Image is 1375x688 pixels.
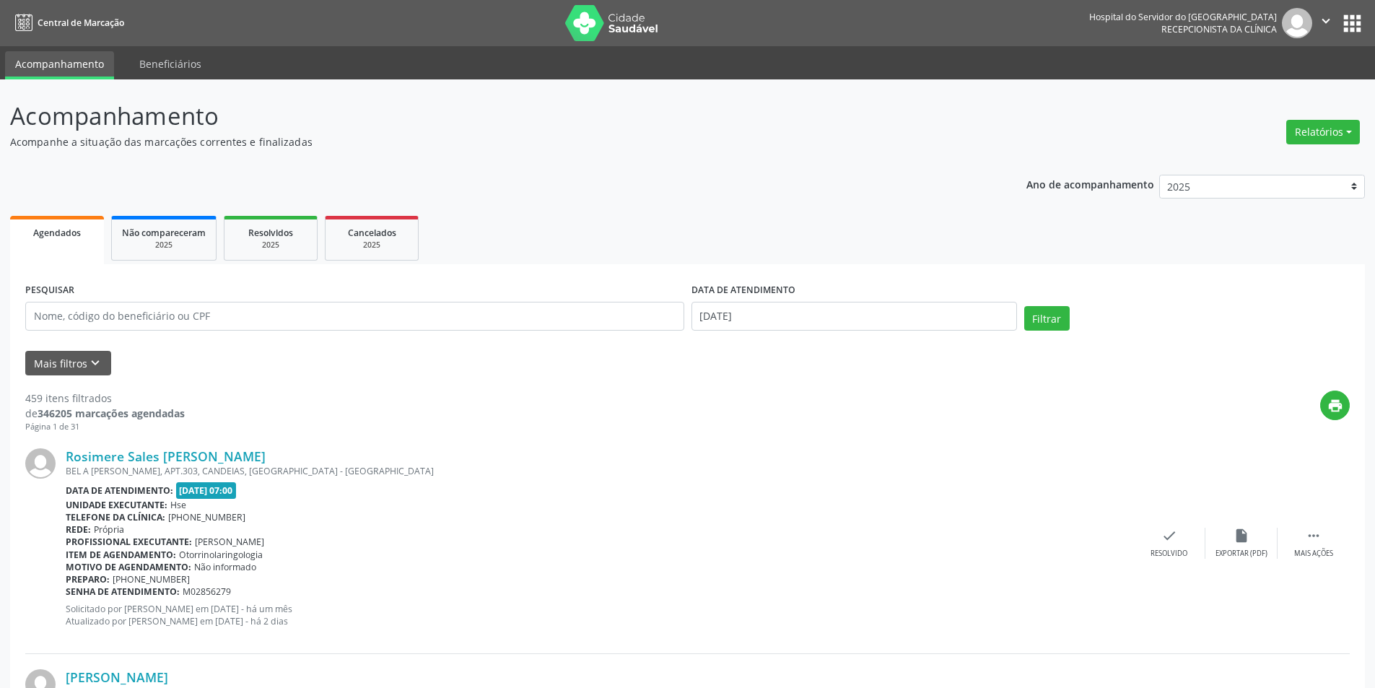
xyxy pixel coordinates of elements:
span: Agendados [33,227,81,239]
span: Otorrinolaringologia [179,549,263,561]
div: Resolvido [1151,549,1187,559]
i: check [1161,528,1177,544]
p: Acompanhe a situação das marcações correntes e finalizadas [10,134,959,149]
div: 2025 [122,240,206,251]
a: [PERSON_NAME] [66,669,168,685]
button: Mais filtroskeyboard_arrow_down [25,351,111,376]
span: Cancelados [348,227,396,239]
a: Central de Marcação [10,11,124,35]
span: Resolvidos [248,227,293,239]
a: Rosimere Sales [PERSON_NAME] [66,448,266,464]
b: Unidade executante: [66,499,167,511]
div: 459 itens filtrados [25,391,185,406]
img: img [25,448,56,479]
b: Preparo: [66,573,110,585]
b: Telefone da clínica: [66,511,165,523]
div: Exportar (PDF) [1215,549,1267,559]
i: insert_drive_file [1234,528,1249,544]
label: DATA DE ATENDIMENTO [691,279,795,302]
strong: 346205 marcações agendadas [38,406,185,420]
i: keyboard_arrow_down [87,355,103,371]
span: Hse [170,499,186,511]
b: Profissional executante: [66,536,192,548]
i:  [1306,528,1322,544]
div: Mais ações [1294,549,1333,559]
b: Data de atendimento: [66,484,173,497]
span: Central de Marcação [38,17,124,29]
div: Página 1 de 31 [25,421,185,433]
img: img [1282,8,1312,38]
span: [DATE] 07:00 [176,482,237,499]
i:  [1318,13,1334,29]
b: Senha de atendimento: [66,585,180,598]
span: [PERSON_NAME] [195,536,264,548]
span: Recepcionista da clínica [1161,23,1277,35]
label: PESQUISAR [25,279,74,302]
span: M02856279 [183,585,231,598]
a: Acompanhamento [5,51,114,79]
button: apps [1340,11,1365,36]
span: [PHONE_NUMBER] [168,511,245,523]
b: Motivo de agendamento: [66,561,191,573]
input: Nome, código do beneficiário ou CPF [25,302,684,331]
button: Filtrar [1024,306,1070,331]
b: Item de agendamento: [66,549,176,561]
div: BEL A [PERSON_NAME], APT.303, CANDEIAS, [GEOGRAPHIC_DATA] - [GEOGRAPHIC_DATA] [66,465,1133,477]
b: Rede: [66,523,91,536]
span: Não compareceram [122,227,206,239]
div: Hospital do Servidor do [GEOGRAPHIC_DATA] [1089,11,1277,23]
span: Não informado [194,561,256,573]
a: Beneficiários [129,51,211,77]
p: Acompanhamento [10,98,959,134]
input: Selecione um intervalo [691,302,1017,331]
p: Solicitado por [PERSON_NAME] em [DATE] - há um mês Atualizado por [PERSON_NAME] em [DATE] - há 2 ... [66,603,1133,627]
span: Própria [94,523,124,536]
div: de [25,406,185,421]
div: 2025 [235,240,307,251]
div: 2025 [336,240,408,251]
button:  [1312,8,1340,38]
button: Relatórios [1286,120,1360,144]
button: print [1320,391,1350,420]
i: print [1327,398,1343,414]
p: Ano de acompanhamento [1026,175,1154,193]
span: [PHONE_NUMBER] [113,573,190,585]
